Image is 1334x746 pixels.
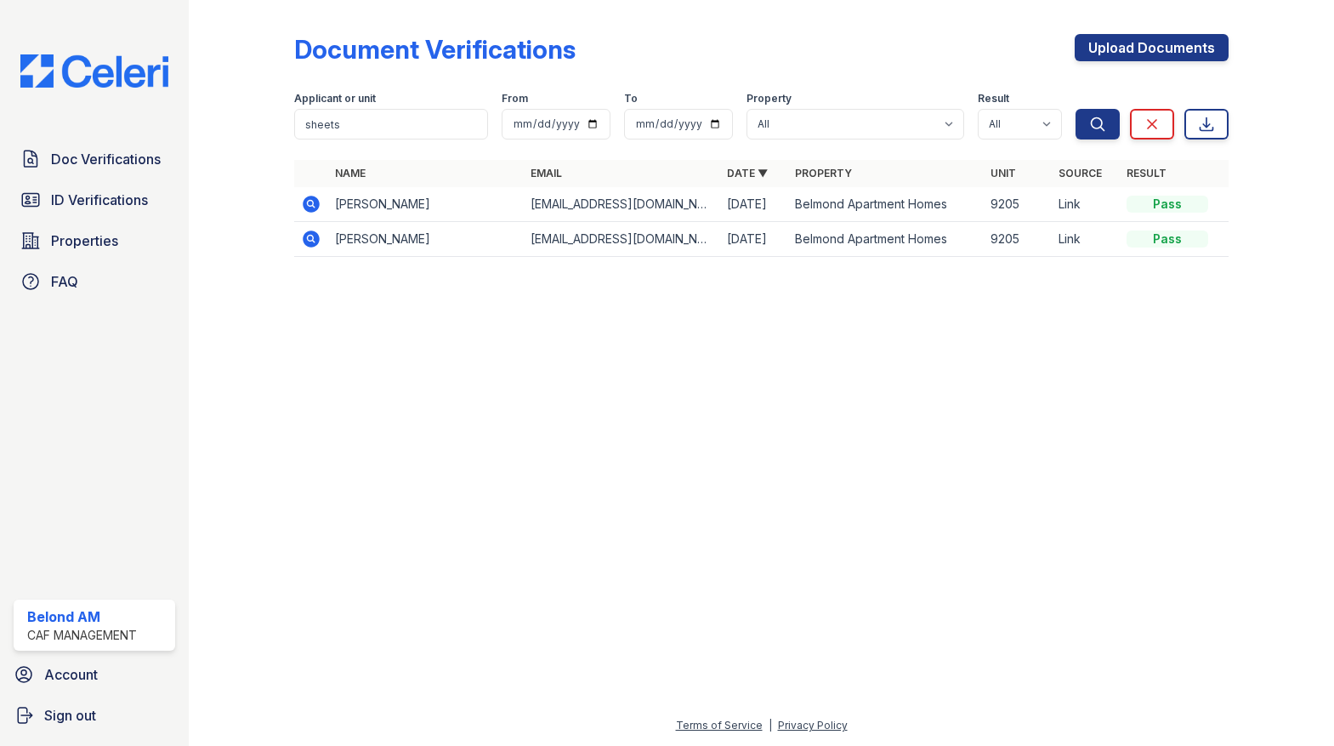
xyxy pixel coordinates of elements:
td: [DATE] [720,187,788,222]
a: ID Verifications [14,183,175,217]
td: Link [1052,222,1120,257]
span: Account [44,664,98,685]
td: 9205 [984,187,1052,222]
a: Source [1059,167,1102,179]
a: Sign out [7,698,182,732]
label: Applicant or unit [294,92,376,105]
label: Result [978,92,1009,105]
label: From [502,92,528,105]
div: | [769,719,772,732]
div: Document Verifications [294,34,576,65]
span: Sign out [44,705,96,726]
td: [EMAIL_ADDRESS][DOMAIN_NAME] [524,187,720,222]
td: Belmond Apartment Homes [788,187,985,222]
a: Unit [991,167,1016,179]
input: Search by name, email, or unit number [294,109,489,140]
img: CE_Logo_Blue-a8612792a0a2168367f1c8372b55b34899dd931a85d93a1a3d3e32e68fde9ad4.png [7,54,182,88]
a: Properties [14,224,175,258]
a: Date ▼ [727,167,768,179]
td: Link [1052,187,1120,222]
td: Belmond Apartment Homes [788,222,985,257]
span: Properties [51,231,118,251]
label: To [624,92,638,105]
td: [PERSON_NAME] [328,222,525,257]
span: ID Verifications [51,190,148,210]
div: CAF Management [27,627,137,644]
td: [PERSON_NAME] [328,187,525,222]
a: Property [795,167,852,179]
a: Terms of Service [676,719,763,732]
a: Doc Verifications [14,142,175,176]
td: [DATE] [720,222,788,257]
a: Privacy Policy [778,719,848,732]
span: Doc Verifications [51,149,161,169]
div: Pass [1127,196,1208,213]
div: Pass [1127,231,1208,248]
div: Belond AM [27,606,137,627]
label: Property [746,92,792,105]
a: Upload Documents [1075,34,1229,61]
a: Result [1127,167,1167,179]
a: FAQ [14,265,175,299]
td: [EMAIL_ADDRESS][DOMAIN_NAME] [524,222,720,257]
a: Account [7,658,182,692]
a: Name [335,167,366,179]
a: Email [531,167,562,179]
span: FAQ [51,271,78,292]
td: 9205 [984,222,1052,257]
